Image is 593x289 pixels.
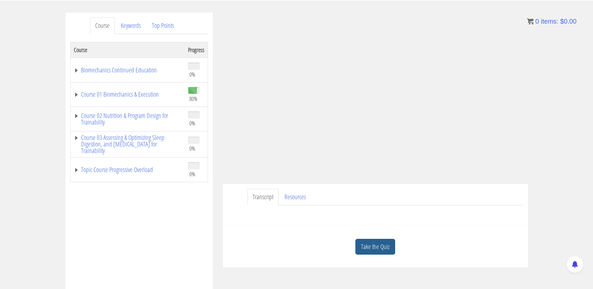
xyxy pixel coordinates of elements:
[247,189,279,205] a: Transcript
[189,170,195,178] span: 0%
[527,18,577,25] a: 0 items: $0.00
[74,112,181,125] a: Course 02 Nutrition & Program Design for Trainability
[535,18,539,25] span: 0
[279,189,311,205] a: Resources
[189,95,198,102] span: 80%
[189,145,195,152] span: 0%
[74,91,181,98] a: Course 01 Biomechanics & Execution
[74,166,181,173] a: Topic Course Progressive Overload
[189,71,195,78] span: 0%
[355,239,395,255] a: Take the Quiz
[70,42,185,58] th: Course
[185,42,208,58] th: Progress
[147,17,179,34] a: Top Points
[560,18,564,25] span: $
[74,67,181,73] a: Biomechanics Continued Education
[189,120,195,127] span: 0%
[90,17,115,34] a: Course
[541,18,558,25] span: items:
[74,134,181,154] a: Course 03 Assessing & Optimizing Sleep Digestion, and [MEDICAL_DATA] for Trainability
[560,18,577,25] bdi: 0.00
[527,18,534,25] img: icon11.png
[116,17,146,34] a: Keywords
